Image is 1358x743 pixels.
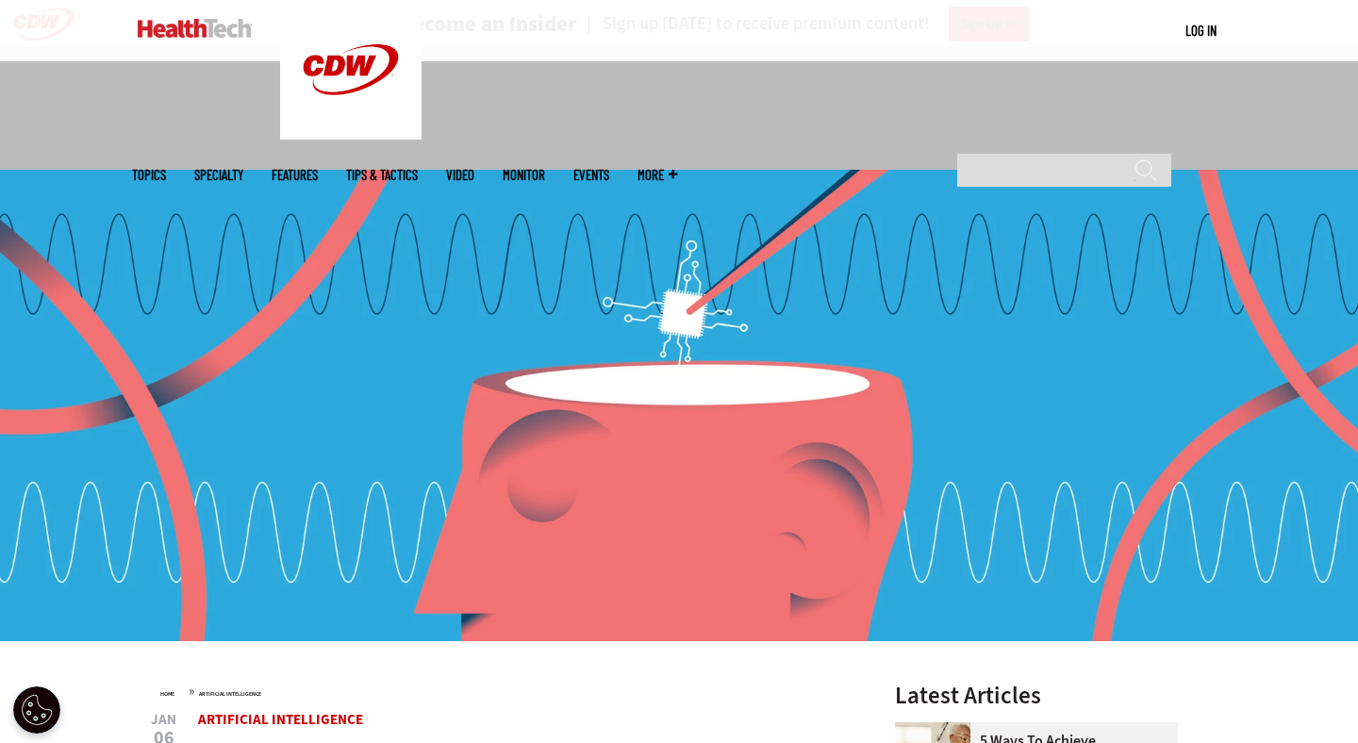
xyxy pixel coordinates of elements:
[446,168,474,182] a: Video
[138,19,252,38] img: Home
[638,168,677,182] span: More
[895,722,980,737] a: Networking Solutions for Senior Living
[132,168,166,182] span: Topics
[13,686,60,734] button: Open Preferences
[160,690,174,698] a: Home
[198,710,363,729] a: Artificial Intelligence
[1185,22,1217,39] a: Log in
[1185,21,1217,41] div: User menu
[160,684,845,699] div: »
[194,168,243,182] span: Specialty
[13,686,60,734] div: Cookie Settings
[272,168,318,182] a: Features
[503,168,545,182] a: MonITor
[895,684,1178,707] h3: Latest Articles
[346,168,418,182] a: Tips & Tactics
[199,690,261,698] a: Artificial Intelligence
[280,124,422,144] a: CDW
[573,168,609,182] a: Events
[151,713,176,727] span: Jan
